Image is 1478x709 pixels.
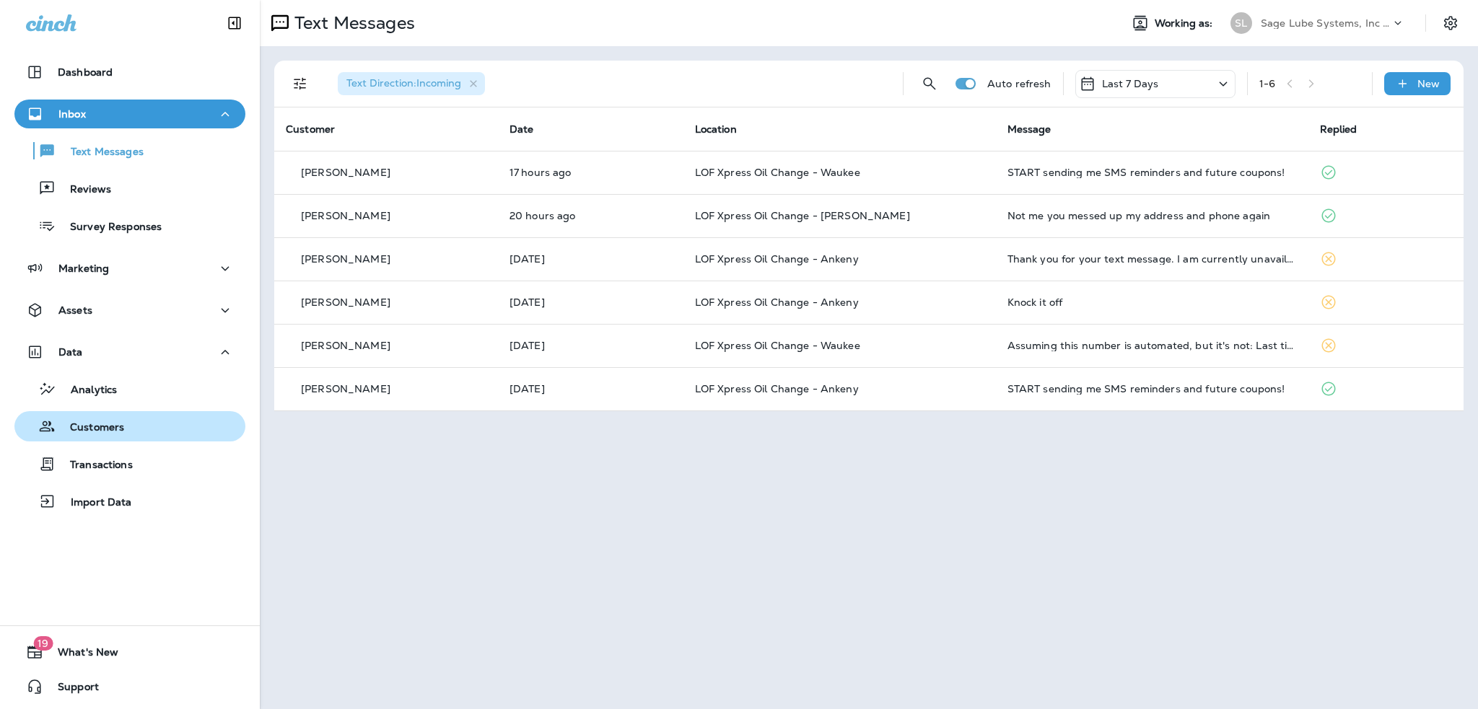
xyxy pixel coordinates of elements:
[58,304,92,316] p: Assets
[289,12,415,34] p: Text Messages
[14,638,245,666] button: 19What's New
[14,296,245,325] button: Assets
[695,123,737,136] span: Location
[1438,10,1464,36] button: Settings
[286,69,315,98] button: Filters
[301,340,390,351] p: [PERSON_NAME]
[1007,123,1051,136] span: Message
[510,296,672,308] p: Aug 12, 2025 01:34 PM
[695,252,859,265] span: LOF Xpress Oil Change - Ankeny
[58,346,83,358] p: Data
[301,253,390,265] p: [PERSON_NAME]
[510,383,672,395] p: Aug 8, 2025 06:10 PM
[56,459,133,472] p: Transactions
[338,72,485,95] div: Text Direction:Incoming
[58,66,113,78] p: Dashboard
[56,421,124,435] p: Customers
[695,166,860,179] span: LOF Xpress Oil Change - Waukee
[510,167,672,178] p: Aug 14, 2025 04:38 PM
[1261,17,1391,29] p: Sage Lube Systems, Inc dba LOF Xpress Oil Change
[14,672,245,701] button: Support
[301,210,390,221] p: [PERSON_NAME]
[286,123,335,136] span: Customer
[695,296,859,309] span: LOF Xpress Oil Change - Ankeny
[14,58,245,87] button: Dashboard
[1007,383,1297,395] div: START sending me SMS reminders and future coupons!
[14,374,245,404] button: Analytics
[987,78,1051,89] p: Auto refresh
[695,209,910,222] span: LOF Xpress Oil Change - [PERSON_NAME]
[1007,167,1297,178] div: START sending me SMS reminders and future coupons!
[56,221,162,234] p: Survey Responses
[14,411,245,441] button: Customers
[14,136,245,166] button: Text Messages
[14,449,245,479] button: Transactions
[1155,17,1216,30] span: Working as:
[14,338,245,366] button: Data
[695,339,860,352] span: LOF Xpress Oil Change - Waukee
[1007,340,1297,351] div: Assuming this number is automated, but it's not: Last time I was there, two of my tires were not ...
[58,263,109,274] p: Marketing
[14,100,245,128] button: Inbox
[510,253,672,265] p: Aug 13, 2025 06:31 PM
[301,167,390,178] p: [PERSON_NAME]
[33,636,53,651] span: 19
[510,123,534,136] span: Date
[1259,78,1275,89] div: 1 - 6
[1417,78,1440,89] p: New
[510,340,672,351] p: Aug 10, 2025 11:23 AM
[56,183,111,197] p: Reviews
[510,210,672,221] p: Aug 14, 2025 02:15 PM
[301,383,390,395] p: [PERSON_NAME]
[1102,78,1159,89] p: Last 7 Days
[1007,296,1297,308] div: Knock it off
[14,173,245,203] button: Reviews
[14,254,245,283] button: Marketing
[1320,123,1357,136] span: Replied
[695,382,859,395] span: LOF Xpress Oil Change - Ankeny
[1230,12,1252,34] div: SL
[915,69,944,98] button: Search Messages
[43,681,99,698] span: Support
[14,211,245,241] button: Survey Responses
[346,76,461,89] span: Text Direction : Incoming
[14,486,245,516] button: Import Data
[58,108,86,120] p: Inbox
[56,384,117,397] p: Analytics
[301,296,390,308] p: [PERSON_NAME]
[1007,253,1297,265] div: Thank you for your text message. I am currently unavailable. I will respond to your message as so...
[56,496,132,510] p: Import Data
[1007,210,1297,221] div: Not me you messed up my address and phone again
[214,9,255,38] button: Collapse Sidebar
[56,146,144,159] p: Text Messages
[43,646,118,664] span: What's New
